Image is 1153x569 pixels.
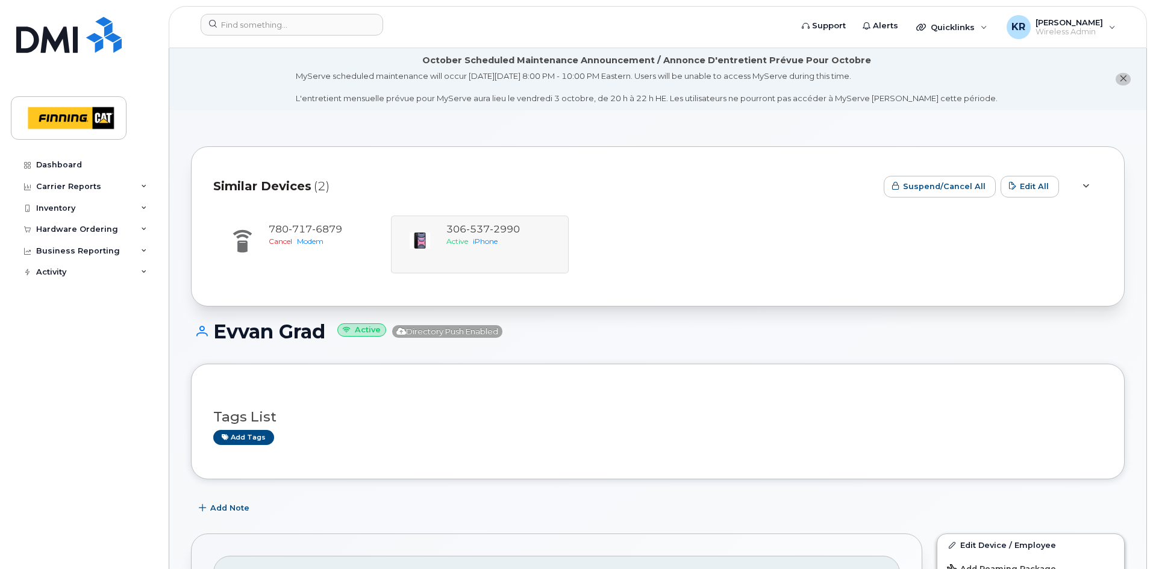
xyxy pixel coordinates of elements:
[269,223,342,235] span: 780
[213,178,311,195] span: Similar Devices
[937,534,1124,556] a: Edit Device / Employee
[314,178,330,195] span: (2)
[903,181,986,192] span: Suspend/Cancel All
[337,323,386,337] small: Active
[289,223,312,235] span: 717
[1101,517,1144,560] iframe: Messenger Launcher
[1020,181,1049,192] span: Edit All
[191,321,1125,342] h1: Evvan Grad
[220,223,384,266] a: 7807176879CancelModem
[312,223,342,235] span: 6879
[884,176,996,197] button: Suspend/Cancel All
[297,237,323,246] span: Modem
[296,70,998,104] div: MyServe scheduled maintenance will occur [DATE][DATE] 8:00 PM - 10:00 PM Eastern. Users will be u...
[210,502,249,514] span: Add Note
[422,54,871,67] div: October Scheduled Maintenance Announcement / Annonce D'entretient Prévue Pour Octobre
[213,430,274,445] a: Add tags
[213,409,1102,424] h3: Tags List
[1001,176,1059,197] button: Edit All
[269,237,292,246] span: Cancel
[191,497,260,519] button: Add Note
[392,325,502,338] span: Directory Push Enabled
[1116,73,1131,86] button: close notification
